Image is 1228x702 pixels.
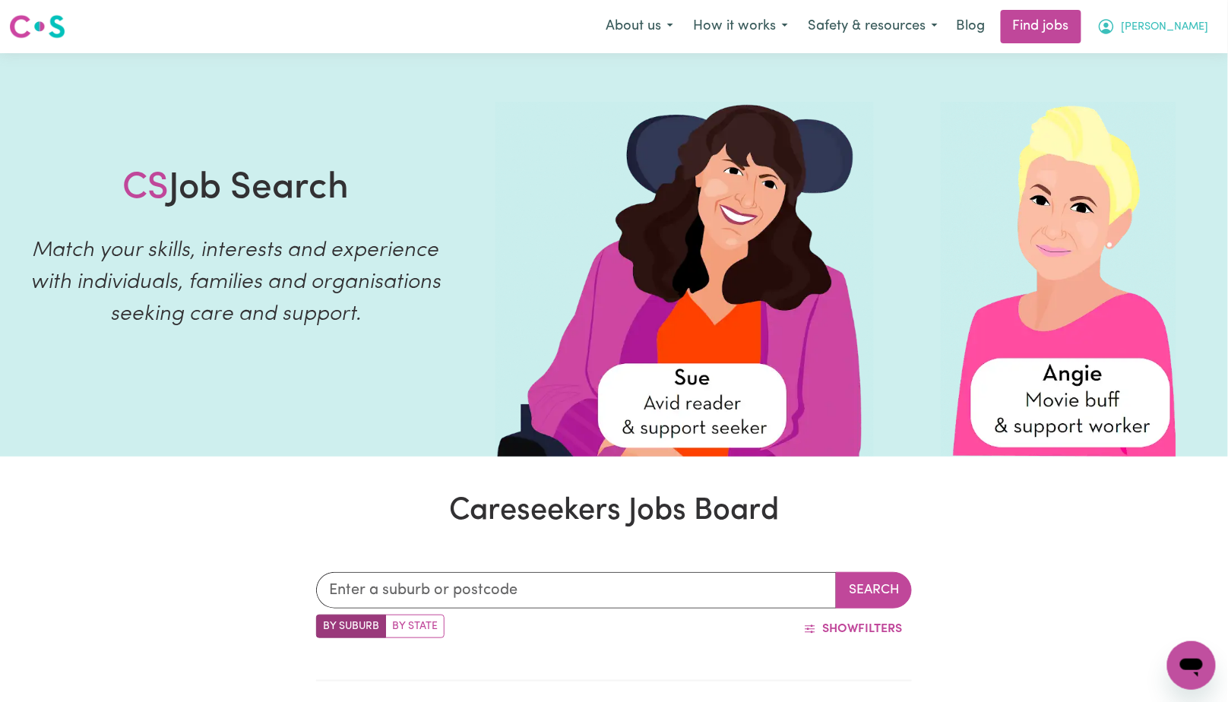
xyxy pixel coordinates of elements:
[18,235,453,330] p: Match your skills, interests and experience with individuals, families and organisations seeking ...
[122,167,349,211] h1: Job Search
[683,11,798,43] button: How it works
[822,623,858,635] span: Show
[385,615,445,638] label: Search by state
[316,572,837,609] input: Enter a suburb or postcode
[1167,641,1216,690] iframe: Button to launch messaging window
[9,9,65,44] a: Careseekers logo
[316,615,386,638] label: Search by suburb/post code
[596,11,683,43] button: About us
[1087,11,1219,43] button: My Account
[836,572,912,609] button: Search
[794,615,912,643] button: ShowFilters
[9,13,65,40] img: Careseekers logo
[798,11,948,43] button: Safety & resources
[122,170,169,207] span: CS
[948,10,995,43] a: Blog
[1122,19,1209,36] span: [PERSON_NAME]
[1001,10,1081,43] a: Find jobs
